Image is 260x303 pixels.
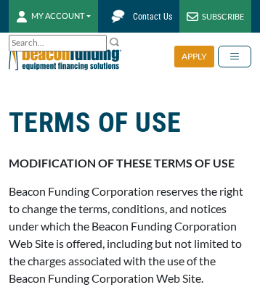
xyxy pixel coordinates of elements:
img: Beacon Funding Corporation logo [9,33,121,80]
img: Beacon Funding chat [105,4,131,29]
strong: MODIFICATION OF THESE TERMS OF USE [9,156,235,170]
a: Contact Us [98,4,179,29]
div: APPLY [174,46,214,67]
span: Contact Us [133,12,172,22]
input: Search [9,35,107,51]
a: Clear search text [92,38,103,49]
button: Toggle navigation [218,46,251,67]
a: APPLY [174,46,218,67]
img: Search [109,36,121,48]
h1: TERMS OF USE [9,101,251,144]
p: Beacon Funding Corporation reserves the right to change the terms, conditions, and notices under ... [9,183,251,287]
